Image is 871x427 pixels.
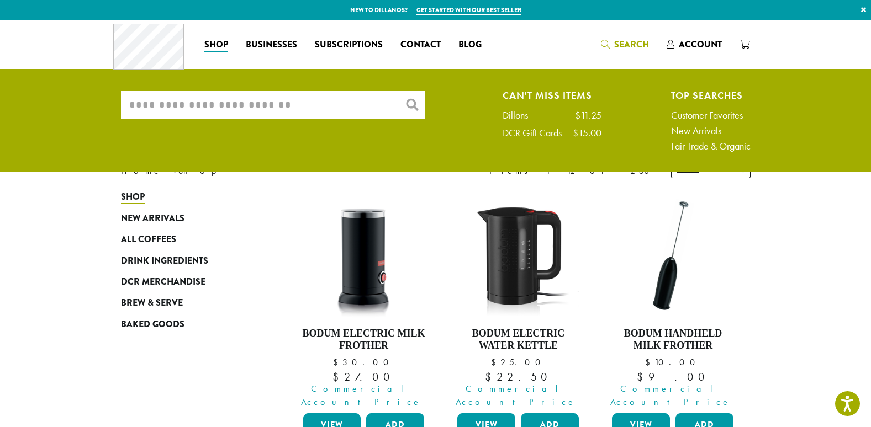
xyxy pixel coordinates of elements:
[121,314,254,335] a: Baked Goods
[204,38,228,52] span: Shop
[503,128,573,138] div: DCR Gift Cards
[121,271,254,292] a: DCR Merchandise
[121,208,254,229] a: New Arrivals
[121,318,184,332] span: Baked Goods
[503,91,601,99] h4: Can't Miss Items
[121,186,254,207] a: Shop
[300,328,427,351] h4: Bodum Electric Milk Frother
[609,192,736,409] a: Bodum Handheld Milk Frother $10.00 Commercial Account Price
[450,382,582,409] span: Commercial Account Price
[637,370,709,384] bdi: 9.00
[614,38,649,51] span: Search
[485,370,497,384] span: $
[121,250,254,271] a: Drink Ingredients
[671,126,751,136] a: New Arrivals
[121,275,205,289] span: DCR Merchandise
[332,370,344,384] span: $
[458,38,482,52] span: Blog
[121,212,184,226] span: New Arrivals
[455,192,582,409] a: Bodum Electric Water Kettle $25.00 Commercial Account Price
[121,254,208,268] span: Drink Ingredients
[300,192,427,319] img: DP3954.01-002.png
[296,382,427,409] span: Commercial Account Price
[332,370,394,384] bdi: 27.00
[121,233,176,247] span: All Coffees
[679,38,722,51] span: Account
[609,328,736,351] h4: Bodum Handheld Milk Frother
[196,36,237,54] a: Shop
[573,128,601,138] div: $15.00
[645,356,700,368] bdi: 10.00
[455,192,582,319] img: DP3955.01.png
[400,38,441,52] span: Contact
[121,229,254,250] a: All Coffees
[485,370,552,384] bdi: 22.50
[300,192,427,409] a: Bodum Electric Milk Frother $30.00 Commercial Account Price
[491,356,546,368] bdi: 25.00
[491,356,500,368] span: $
[671,110,751,120] a: Customer Favorites
[416,6,521,15] a: Get started with our best seller
[121,292,254,313] a: Brew & Serve
[671,141,751,151] a: Fair Trade & Organic
[575,110,601,120] div: $11.25
[671,91,751,99] h4: Top Searches
[333,356,394,368] bdi: 30.00
[121,190,145,204] span: Shop
[121,296,183,310] span: Brew & Serve
[503,110,539,120] div: Dillons
[637,370,648,384] span: $
[605,382,736,409] span: Commercial Account Price
[609,192,736,319] img: DP3927.01-002.png
[455,328,582,351] h4: Bodum Electric Water Kettle
[246,38,297,52] span: Businesses
[645,356,654,368] span: $
[315,38,383,52] span: Subscriptions
[333,356,342,368] span: $
[592,35,658,54] a: Search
